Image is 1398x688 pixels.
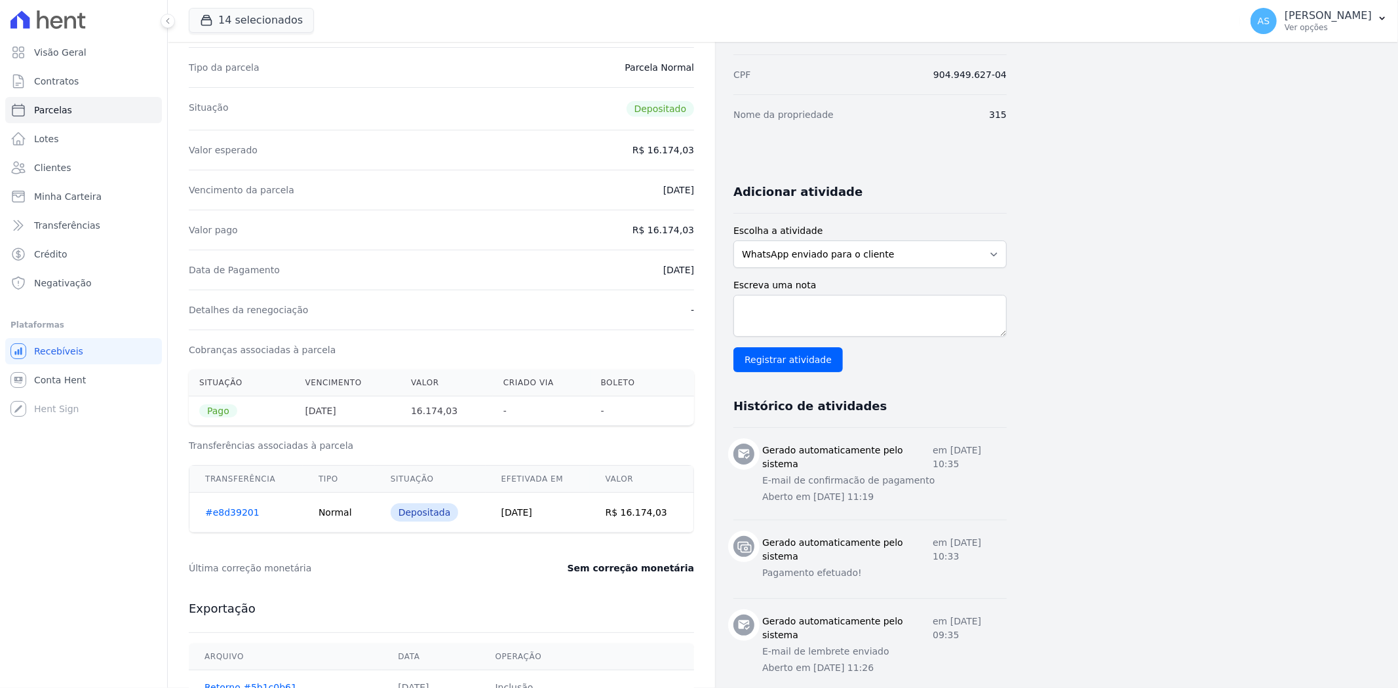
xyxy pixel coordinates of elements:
th: Situação [375,466,486,493]
dt: Data de Pagamento [189,263,280,277]
p: em [DATE] 10:33 [933,536,1007,564]
dd: - [691,303,694,316]
a: Recebíveis [5,338,162,364]
dd: [DATE] [663,183,694,197]
p: [PERSON_NAME] [1285,9,1372,22]
td: [DATE] [486,493,590,533]
label: Escolha a atividade [733,224,1007,238]
span: Recebíveis [34,345,83,358]
h3: Gerado automaticamente pelo sistema [762,444,933,471]
th: - [493,396,591,426]
th: Efetivada em [486,466,590,493]
dd: 315 [989,108,1007,121]
p: E-mail de lembrete enviado [762,645,1007,659]
p: Ver opções [1285,22,1372,33]
th: Valor [400,370,493,396]
span: Pago [199,404,237,417]
dd: R$ 16.174,03 [632,143,694,157]
a: #e8d39201 [205,507,260,518]
span: Negativação [34,277,92,290]
a: Lotes [5,126,162,152]
dt: Tipo da parcela [189,61,260,74]
p: Aberto em [DATE] 11:19 [762,490,1007,504]
th: Situação [189,370,294,396]
td: Normal [303,493,375,533]
p: em [DATE] 10:35 [933,444,1007,471]
div: Plataformas [10,317,157,333]
th: Valor [590,466,694,493]
dt: Valor pago [189,223,238,237]
span: Minha Carteira [34,190,102,203]
a: Clientes [5,155,162,181]
th: Arquivo [189,643,382,670]
th: - [591,396,666,426]
h3: Transferências associadas à parcela [189,439,694,452]
p: Aberto em [DATE] 11:26 [762,661,1007,675]
th: Tipo [303,466,375,493]
span: Visão Geral [34,46,87,59]
span: Conta Hent [34,373,86,387]
div: Depositada [391,503,459,522]
dd: [DATE] [663,263,694,277]
h3: Histórico de atividades [733,398,887,414]
dd: Sem correção monetária [568,562,694,575]
span: Transferências [34,219,100,232]
dd: 904.949.627-04 [933,68,1007,81]
h3: Adicionar atividade [733,184,863,200]
span: Contratos [34,75,79,88]
dt: Valor esperado [189,143,258,157]
dt: Situação [189,101,229,117]
th: 16.174,03 [400,396,493,426]
h3: Exportação [189,601,694,617]
p: em [DATE] 09:35 [933,615,1007,642]
p: Pagamento efetuado! [762,566,1007,580]
dt: CPF [733,68,750,81]
dt: Última correção monetária [189,562,488,575]
dt: Detalhes da renegociação [189,303,309,316]
p: E-mail de confirmacão de pagamento [762,474,1007,487]
span: Parcelas [34,104,72,117]
th: Operação [480,643,695,670]
th: Transferência [189,466,303,493]
a: Negativação [5,270,162,296]
span: Clientes [34,161,71,174]
label: Escreva uma nota [733,278,1007,292]
span: Crédito [34,248,68,261]
span: Lotes [34,132,59,145]
dd: R$ 16.174,03 [632,223,694,237]
dt: Vencimento da parcela [189,183,294,197]
th: Boleto [591,370,666,396]
a: Conta Hent [5,367,162,393]
input: Registrar atividade [733,347,843,372]
th: Data [382,643,479,670]
span: Depositado [627,101,695,117]
th: Criado via [493,370,591,396]
dt: Cobranças associadas à parcela [189,343,336,356]
a: Parcelas [5,97,162,123]
a: Contratos [5,68,162,94]
dd: Parcela Normal [625,61,694,74]
dt: Nome da propriedade [733,108,834,121]
button: 14 selecionados [189,8,314,33]
th: Vencimento [294,370,400,396]
td: R$ 16.174,03 [590,493,694,533]
h3: Gerado automaticamente pelo sistema [762,536,933,564]
a: Visão Geral [5,39,162,66]
a: Transferências [5,212,162,239]
h3: Gerado automaticamente pelo sistema [762,615,933,642]
a: Crédito [5,241,162,267]
a: Minha Carteira [5,183,162,210]
span: AS [1258,16,1270,26]
button: AS [PERSON_NAME] Ver opções [1240,3,1398,39]
th: [DATE] [294,396,400,426]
